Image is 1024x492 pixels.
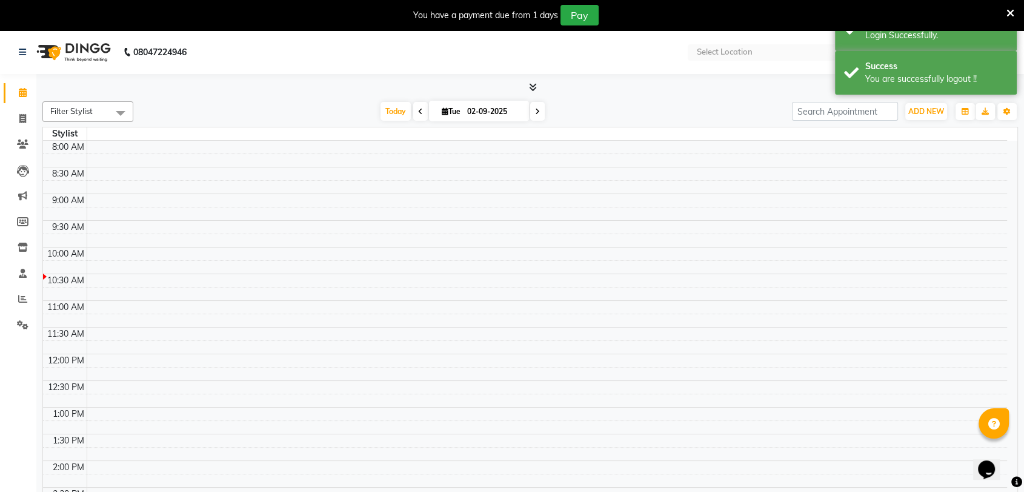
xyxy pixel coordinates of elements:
[50,106,93,116] span: Filter Stylist
[45,381,87,394] div: 12:30 PM
[43,127,87,140] div: Stylist
[865,29,1008,42] div: Login Successfully.
[413,9,558,22] div: You have a payment due from 1 days
[865,60,1008,73] div: Success
[45,301,87,314] div: 11:00 AM
[381,102,411,121] span: Today
[45,328,87,340] div: 11:30 AM
[50,194,87,207] div: 9:00 AM
[50,434,87,447] div: 1:30 PM
[905,103,947,120] button: ADD NEW
[50,461,87,474] div: 2:00 PM
[133,35,187,69] b: 08047224946
[50,408,87,420] div: 1:00 PM
[50,167,87,180] div: 8:30 AM
[439,107,464,116] span: Tue
[696,46,752,58] div: Select Location
[973,443,1012,480] iframe: chat widget
[865,73,1008,86] div: You are successfully logout !!
[50,221,87,234] div: 9:30 AM
[464,103,524,121] input: 2025-09-02
[908,107,944,116] span: ADD NEW
[50,141,87,153] div: 8:00 AM
[31,35,114,69] img: logo
[45,274,87,287] div: 10:30 AM
[45,248,87,260] div: 10:00 AM
[792,102,898,121] input: Search Appointment
[560,5,599,25] button: Pay
[45,354,87,367] div: 12:00 PM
